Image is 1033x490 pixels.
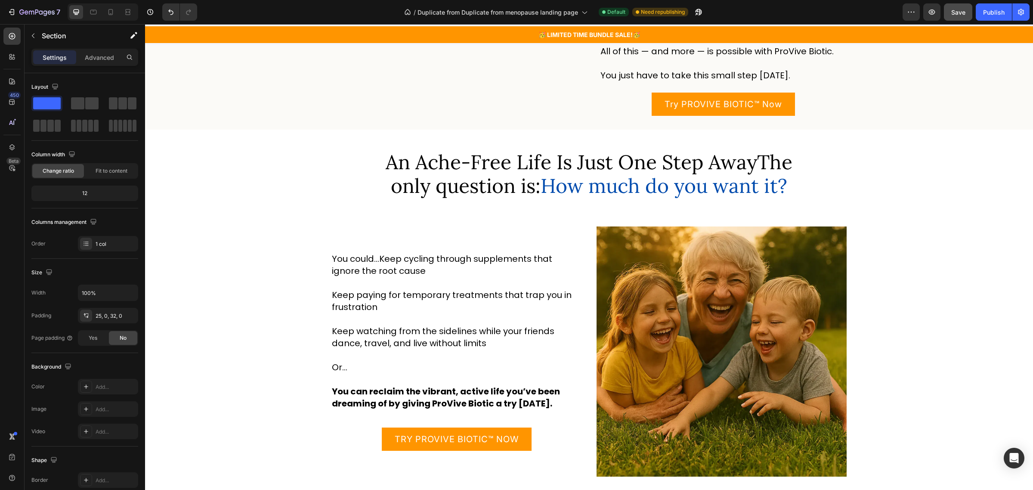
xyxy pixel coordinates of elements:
[607,8,625,16] span: Default
[145,24,1033,490] iframe: Design area
[120,334,127,342] span: No
[96,477,136,484] div: Add...
[8,92,21,99] div: 450
[96,167,127,175] span: Fit to content
[31,455,59,466] div: Shape
[187,361,415,385] strong: You can reclaim the vibrant, active life you’ve been dreaming of by giving ProVive Biotic a try [...
[452,202,702,453] img: gempages_585565993514828635-1bb7b5af-a10c-41ad-a450-44f789fbc170.png
[1004,448,1024,468] div: Open Intercom Messenger
[976,3,1012,21] button: Publish
[6,158,21,164] div: Beta
[250,410,374,420] span: TRY PROVIVE BIOTIC™ NOW
[42,31,112,41] p: Section
[96,428,136,436] div: Add...
[455,45,702,57] p: You just have to take this small step [DATE].
[641,8,685,16] span: Need republishing
[89,334,97,342] span: Yes
[31,312,51,319] div: Padding
[187,265,437,289] p: Keep paying for temporary treatments that trap you in frustration
[414,8,416,17] span: /
[31,334,73,342] div: Page padding
[31,217,99,228] div: Columns management
[187,337,437,349] p: Or…
[3,3,64,21] button: 7
[96,312,136,320] div: 25, 0, 32, 0
[96,240,136,248] div: 1 col
[418,8,578,17] span: Duplicate from Duplicate from menopause landing page
[33,187,136,199] div: 12
[85,53,114,62] p: Advanced
[31,383,45,391] div: Color
[162,3,197,21] div: Undo/Redo
[96,406,136,413] div: Add...
[951,9,965,16] span: Save
[520,75,637,85] span: Try PROVIVE BIOTIC™ Now
[43,53,67,62] p: Settings
[31,361,73,373] div: Background
[187,301,437,325] p: Keep watching from the sidelines while your friends dance, travel, and live without limits
[396,149,642,174] span: How much do you want it?
[31,289,46,297] div: Width
[31,267,54,279] div: Size
[236,126,653,174] h2: An Ache-Free Life Is Just One Step AwayThe only question is:
[56,7,60,17] p: 7
[31,240,46,248] div: Order
[507,68,650,92] a: Try PROVIVE BIOTIC™ Now
[237,403,387,427] a: TRY PROVIVE BIOTIC™ NOW
[78,285,138,301] input: Auto
[187,229,437,253] p: You could…Keep cycling through supplements that ignore the root cause
[43,167,74,175] span: Change ratio
[31,405,46,413] div: Image
[31,428,45,435] div: Video
[31,81,60,93] div: Layout
[983,8,1005,17] div: Publish
[944,3,972,21] button: Save
[96,383,136,391] div: Add...
[31,476,48,484] div: Border
[31,149,77,161] div: Column width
